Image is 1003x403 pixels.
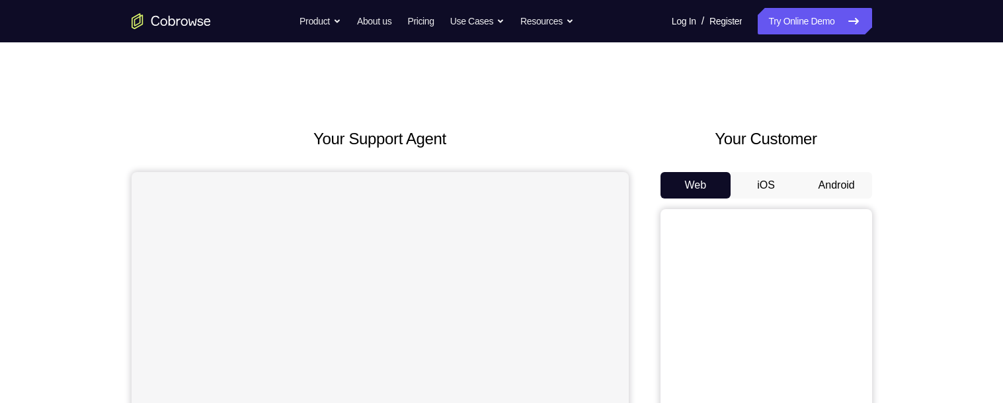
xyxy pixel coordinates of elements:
[450,8,504,34] button: Use Cases
[300,8,341,34] button: Product
[407,8,434,34] a: Pricing
[709,8,742,34] a: Register
[801,172,872,199] button: Android
[672,8,696,34] a: Log In
[731,172,801,199] button: iOS
[661,172,731,199] button: Web
[132,127,629,151] h2: Your Support Agent
[520,8,574,34] button: Resources
[132,13,211,29] a: Go to the home page
[357,8,391,34] a: About us
[702,13,704,29] span: /
[661,127,872,151] h2: Your Customer
[758,8,871,34] a: Try Online Demo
